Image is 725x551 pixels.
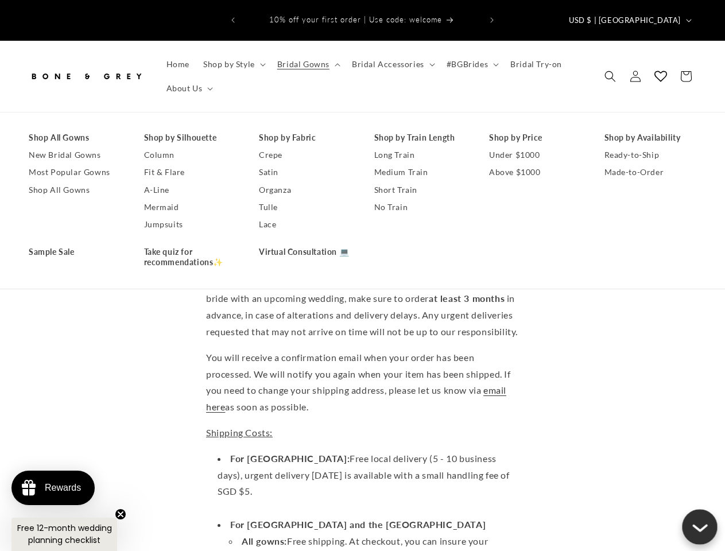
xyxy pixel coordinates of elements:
span: All orders are shipped from [GEOGRAPHIC_DATA] through from [DATE] to [DATE], with the exception o... [206,260,518,337]
a: Ready-to-Ship [604,146,697,164]
a: Satin [259,164,351,181]
span: #BGBrides [447,59,488,69]
span: Bridal Gowns [277,59,329,69]
a: Shop by Train Length [374,129,467,146]
a: No Train [374,199,467,216]
span: Home [166,59,189,69]
a: Bridal Try-on [503,52,569,76]
span: Free 12-month wedding planning checklist [17,522,112,546]
strong: at least 3 months [429,293,505,304]
strong: All gowns: [242,536,287,546]
img: Bone and Grey Bridal [29,64,144,89]
a: Shop All Gowns [29,129,121,146]
a: Shop by Price [489,129,581,146]
a: Mermaid [144,199,237,216]
a: Lace [259,216,351,233]
a: Above $1000 [489,164,581,181]
a: Organza [259,181,351,199]
a: Sample Sale [29,243,121,261]
span: Shop by Style [203,59,255,69]
summary: Bridal Gowns [270,52,345,76]
span: USD $ | [GEOGRAPHIC_DATA] [569,15,681,26]
a: Shop All Gowns [29,181,121,199]
a: A-Line [144,181,237,199]
a: Tulle [259,199,351,216]
a: Take quiz for recommendations✨ [144,243,237,271]
button: Previous announcement [220,9,246,31]
button: USD $ | [GEOGRAPHIC_DATA] [562,9,696,31]
a: Medium Train [374,164,467,181]
div: Free 12-month wedding planning checklistClose teaser [11,518,117,551]
strong: For [GEOGRAPHIC_DATA] and the [GEOGRAPHIC_DATA] [230,519,486,530]
a: New Bridal Gowns [29,146,121,164]
a: Fit & Flare [144,164,237,181]
span: 10% off your first order | Use code: welcome [269,15,442,24]
a: Jumpsuits [144,216,237,233]
summary: #BGBrides [440,52,503,76]
summary: Shop by Style [196,52,270,76]
span: About Us [166,83,203,94]
a: Under $1000 [489,146,581,164]
a: Most Popular Gowns [29,164,121,181]
span: Bridal Accessories [352,59,424,69]
span: You will receive a confirmation email when your order has been processed. We will notify you agai... [206,352,511,412]
summary: About Us [160,76,218,100]
a: Shop by Fabric [259,129,351,146]
a: Made-to-Order [604,164,697,181]
strong: For [GEOGRAPHIC_DATA]: [230,453,350,464]
a: Column [144,146,237,164]
span: Bridal Try-on [510,59,562,69]
li: Free local delivery (5 - 10 business days), urgent delivery [DATE] is available with a small hand... [218,451,519,517]
summary: Bridal Accessories [345,52,440,76]
a: Shop by Availability [604,129,697,146]
a: Crepe [259,146,351,164]
button: Close teaser [115,509,126,520]
button: Close chatbox [682,509,718,545]
button: Next announcement [479,9,505,31]
a: Virtual Consultation 💻 [259,243,351,261]
a: Short Train [374,181,467,199]
span: Shipping Costs: [206,427,273,438]
a: Bone and Grey Bridal [25,59,148,93]
a: Home [160,52,196,76]
a: Long Train [374,146,467,164]
a: Shop by Silhouette [144,129,237,146]
div: Rewards [45,483,81,493]
summary: Search [598,64,623,89]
